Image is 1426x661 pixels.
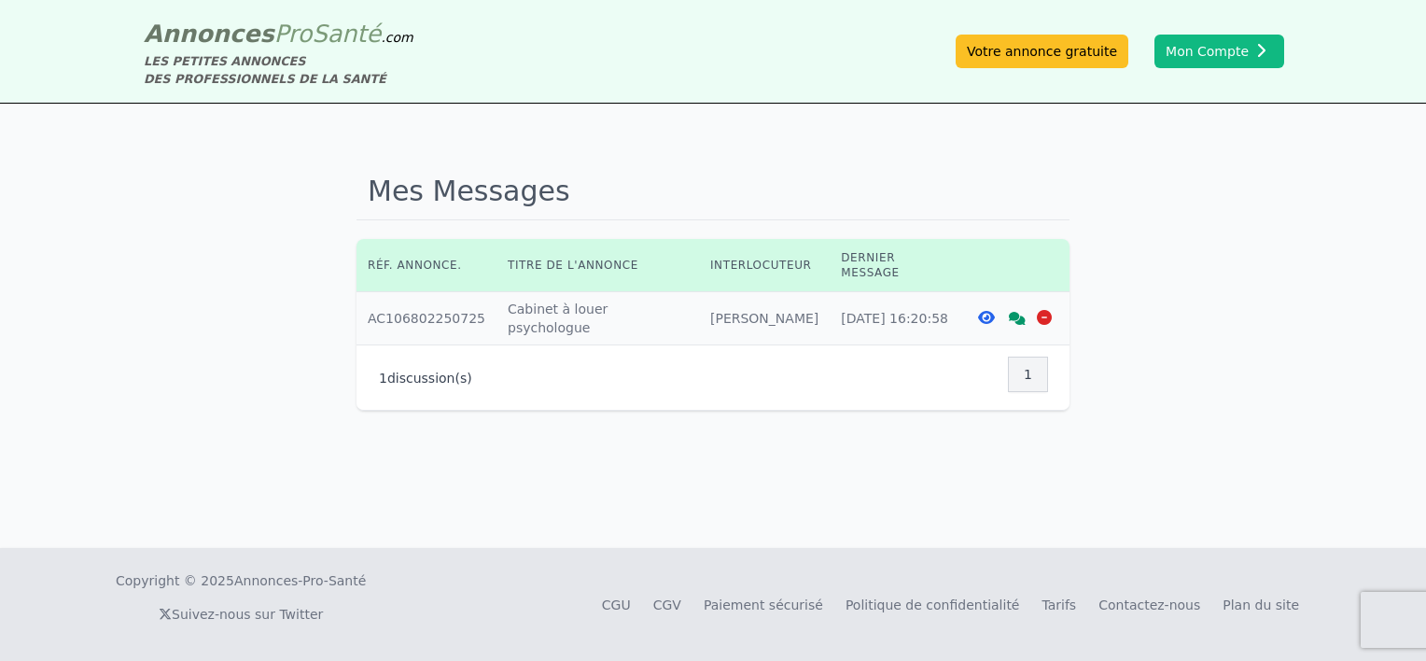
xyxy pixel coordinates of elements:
[379,371,387,386] span: 1
[274,20,313,48] span: Pro
[830,292,965,345] td: [DATE] 16:20:58
[1098,598,1200,612] a: Contactez-nous
[381,30,412,45] span: .com
[1009,357,1047,392] nav: Pagination
[159,607,323,622] a: Suivez-nous sur Twitter
[704,598,823,612] a: Paiement sécurisé
[1009,312,1026,325] i: Voir la discussion
[356,292,496,345] td: AC106802250725
[699,292,830,345] td: [PERSON_NAME]
[846,598,1020,612] a: Politique de confidentialité
[1154,35,1284,68] button: Mon Compte
[356,239,496,292] th: Réf. annonce.
[144,20,413,48] a: AnnoncesProSanté.com
[379,369,472,387] p: discussion(s)
[1223,598,1299,612] a: Plan du site
[978,310,995,325] i: Voir l'annonce
[234,571,366,590] a: Annonces-Pro-Santé
[496,239,699,292] th: Titre de l'annonce
[699,239,830,292] th: Interlocuteur
[1042,598,1076,612] a: Tarifs
[116,571,366,590] div: Copyright © 2025
[1037,310,1052,325] i: Supprimer la discussion
[956,35,1128,68] a: Votre annonce gratuite
[602,598,631,612] a: CGU
[144,52,413,88] div: LES PETITES ANNONCES DES PROFESSIONNELS DE LA SANTÉ
[356,163,1069,220] h1: Mes Messages
[653,598,681,612] a: CGV
[1024,365,1032,384] span: 1
[312,20,381,48] span: Santé
[144,20,274,48] span: Annonces
[496,292,699,345] td: Cabinet à louer psychologue
[830,239,965,292] th: Dernier message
